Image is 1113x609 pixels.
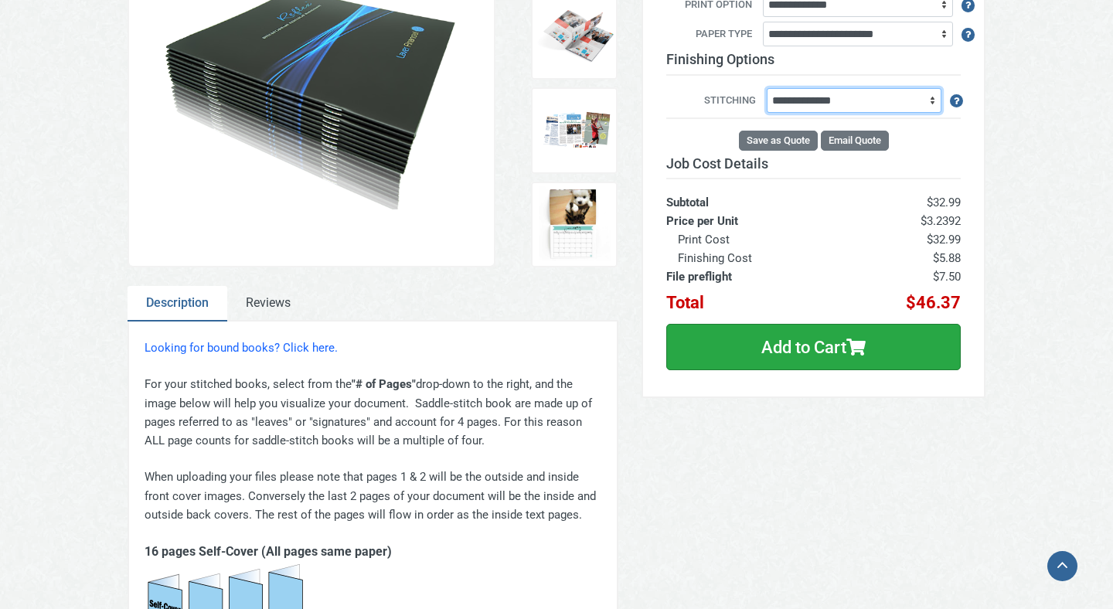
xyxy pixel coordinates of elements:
[821,131,889,151] button: Email Quote
[536,92,614,169] img: Samples
[921,214,961,228] span: $3.2392
[906,293,961,312] span: $46.37
[666,212,846,230] th: Price per Unit
[666,51,961,76] h3: Finishing Options
[666,286,846,312] th: Total
[145,341,338,355] a: Looking for bound books? Click here.
[145,544,392,559] strong: 16 pages Self-Cover (All pages same paper)
[933,270,961,284] span: $7.50
[666,179,846,212] th: Subtotal
[666,93,764,110] label: Stitching
[666,249,846,267] th: Finishing Cost
[927,196,961,209] span: $32.99
[352,377,416,391] strong: "# of Pages"
[666,324,961,370] button: Add to Cart
[145,468,601,524] p: When uploading your files please note that pages 1 & 2 will be the outside and inside front cover...
[227,286,309,322] a: Reviews
[666,267,846,286] th: File preflight
[666,155,961,172] h3: Job Cost Details
[145,375,601,451] p: For your stitched books, select from the drop-down to the right, and the image below will help yo...
[666,230,846,249] th: Print Cost
[536,186,614,264] img: Calendar
[128,286,227,322] a: Description
[927,233,961,247] span: $32.99
[532,87,618,174] a: Samples
[532,182,618,268] a: Calendar
[655,26,760,43] label: Paper Type
[933,251,961,265] span: $5.88
[739,131,818,151] button: Save as Quote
